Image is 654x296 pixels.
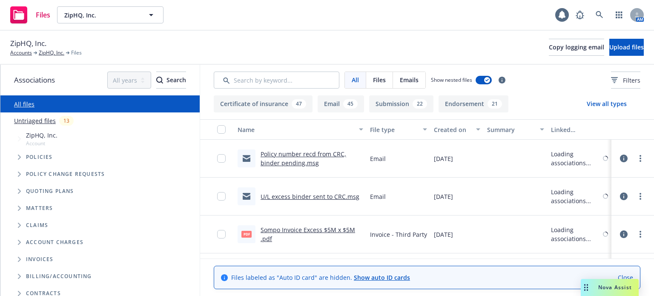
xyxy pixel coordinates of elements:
div: Search [156,72,186,88]
span: ZipHQ, Inc. [26,131,57,140]
div: Loading associations... [551,149,601,167]
button: Certificate of insurance [214,95,313,112]
span: [DATE] [434,192,453,201]
a: U/L excess binder sent to CRC.msg [261,193,359,201]
button: Created on [430,119,484,140]
button: Linked associations [548,119,611,140]
a: Accounts [10,49,32,57]
span: Policies [26,155,53,160]
a: Switch app [611,6,628,23]
span: All [352,75,359,84]
span: Billing/Accounting [26,274,92,279]
span: [DATE] [434,230,453,239]
button: Filters [611,72,640,89]
span: ZipHQ, Inc. [64,11,138,20]
span: Files [36,11,50,18]
input: Toggle Row Selected [217,192,226,201]
a: more [635,191,645,201]
span: Account charges [26,240,83,245]
input: Toggle Row Selected [217,230,226,239]
a: Show auto ID cards [354,273,410,282]
div: 21 [488,99,502,109]
span: Invoices [26,257,54,262]
span: Show nested files [431,76,472,83]
div: Summary [487,125,535,134]
span: Files labeled as "Auto ID card" are hidden. [231,273,410,282]
button: Summary [484,119,548,140]
button: Submission [369,95,433,112]
span: Claims [26,223,48,228]
div: Tree Example [0,129,200,268]
button: Name [234,119,367,140]
div: File type [370,125,418,134]
span: [DATE] [434,154,453,163]
button: Nova Assist [581,279,639,296]
span: Contracts [26,291,61,296]
button: View all types [573,95,640,112]
div: Name [238,125,354,134]
div: 13 [59,116,74,126]
a: All files [14,100,34,108]
button: ZipHQ, Inc. [57,6,163,23]
span: Invoice - Third Party [370,230,427,239]
div: Linked associations [551,125,608,134]
div: 47 [292,99,306,109]
button: Endorsement [439,95,508,112]
button: Email [318,95,364,112]
div: Loading associations... [551,225,601,243]
a: more [635,229,645,239]
button: SearchSearch [156,72,186,89]
a: Report a Bug [571,6,588,23]
a: Untriaged files [14,116,56,125]
a: Files [7,3,54,27]
a: ZipHQ, Inc. [39,49,64,57]
div: Created on [434,125,471,134]
span: Quoting plans [26,189,74,194]
span: Upload files [609,43,644,51]
a: Policy number recd from CRC, binder pending.msg [261,150,346,167]
button: File type [367,119,430,140]
a: more [635,153,645,164]
input: Toggle Row Selected [217,154,226,163]
a: Sompo Invoice Excess $5M x $5M .pdf [261,226,355,243]
input: Search by keyword... [214,72,339,89]
button: Upload files [609,39,644,56]
a: Close [618,273,633,282]
div: Drag to move [581,279,591,296]
span: Filters [623,76,640,85]
span: Associations [14,75,55,86]
div: 22 [413,99,427,109]
span: Emails [400,75,419,84]
span: Email [370,192,386,201]
span: Copy logging email [549,43,604,51]
input: Select all [217,125,226,134]
span: Matters [26,206,53,211]
div: Loading associations... [551,187,601,205]
span: Account [26,140,57,147]
span: Files [71,49,82,57]
span: Policy change requests [26,172,105,177]
a: Search [591,6,608,23]
div: 45 [343,99,358,109]
svg: Search [156,77,163,83]
button: Copy logging email [549,39,604,56]
span: Nova Assist [598,284,632,291]
span: Email [370,154,386,163]
span: pdf [241,231,252,237]
span: Filters [611,76,640,85]
span: Files [373,75,386,84]
span: ZipHQ, Inc. [10,38,46,49]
